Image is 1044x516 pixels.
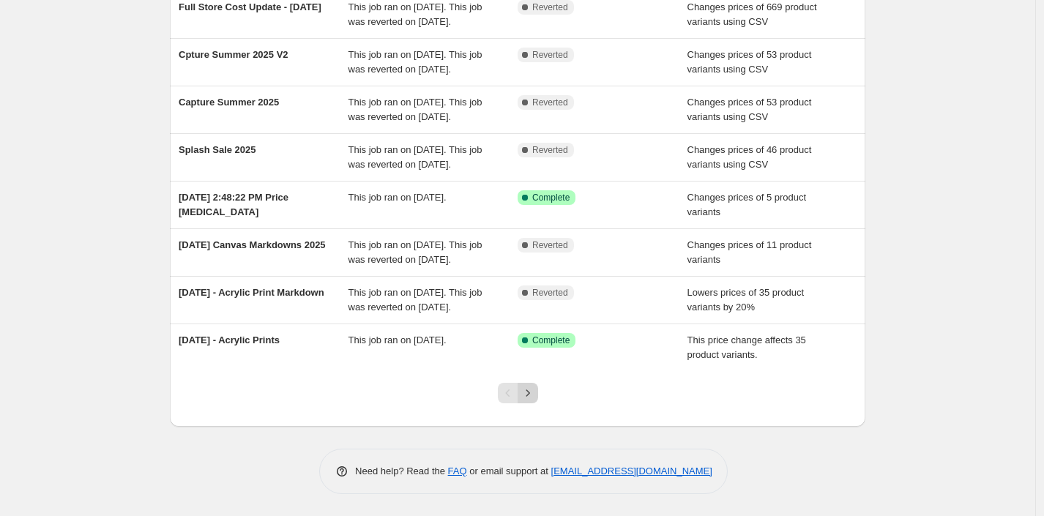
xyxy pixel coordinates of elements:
[348,334,447,345] span: This job ran on [DATE].
[551,465,712,476] a: [EMAIL_ADDRESS][DOMAIN_NAME]
[532,144,568,156] span: Reverted
[687,287,805,313] span: Lowers prices of 35 product variants by 20%
[348,1,482,27] span: This job ran on [DATE]. This job was reverted on [DATE].
[348,287,482,313] span: This job ran on [DATE]. This job was reverted on [DATE].
[179,287,324,298] span: [DATE] - Acrylic Print Markdown
[532,334,570,346] span: Complete
[532,239,568,251] span: Reverted
[532,1,568,13] span: Reverted
[179,334,280,345] span: [DATE] - Acrylic Prints
[687,192,807,217] span: Changes prices of 5 product variants
[179,144,256,155] span: Splash Sale 2025
[179,192,288,217] span: [DATE] 2:48:22 PM Price [MEDICAL_DATA]
[348,192,447,203] span: This job ran on [DATE].
[467,465,551,476] span: or email support at
[687,144,812,170] span: Changes prices of 46 product variants using CSV
[532,287,568,299] span: Reverted
[348,97,482,122] span: This job ran on [DATE]. This job was reverted on [DATE].
[179,49,288,60] span: Cpture Summer 2025 V2
[179,239,326,250] span: [DATE] Canvas Markdowns 2025
[687,49,812,75] span: Changes prices of 53 product variants using CSV
[687,1,817,27] span: Changes prices of 669 product variants using CSV
[179,97,279,108] span: Capture Summer 2025
[687,239,812,265] span: Changes prices of 11 product variants
[448,465,467,476] a: FAQ
[532,49,568,61] span: Reverted
[518,383,538,403] button: Next
[687,97,812,122] span: Changes prices of 53 product variants using CSV
[348,49,482,75] span: This job ran on [DATE]. This job was reverted on [DATE].
[498,383,538,403] nav: Pagination
[348,144,482,170] span: This job ran on [DATE]. This job was reverted on [DATE].
[532,97,568,108] span: Reverted
[532,192,570,203] span: Complete
[355,465,448,476] span: Need help? Read the
[687,334,806,360] span: This price change affects 35 product variants.
[179,1,321,12] span: Full Store Cost Update - [DATE]
[348,239,482,265] span: This job ran on [DATE]. This job was reverted on [DATE].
